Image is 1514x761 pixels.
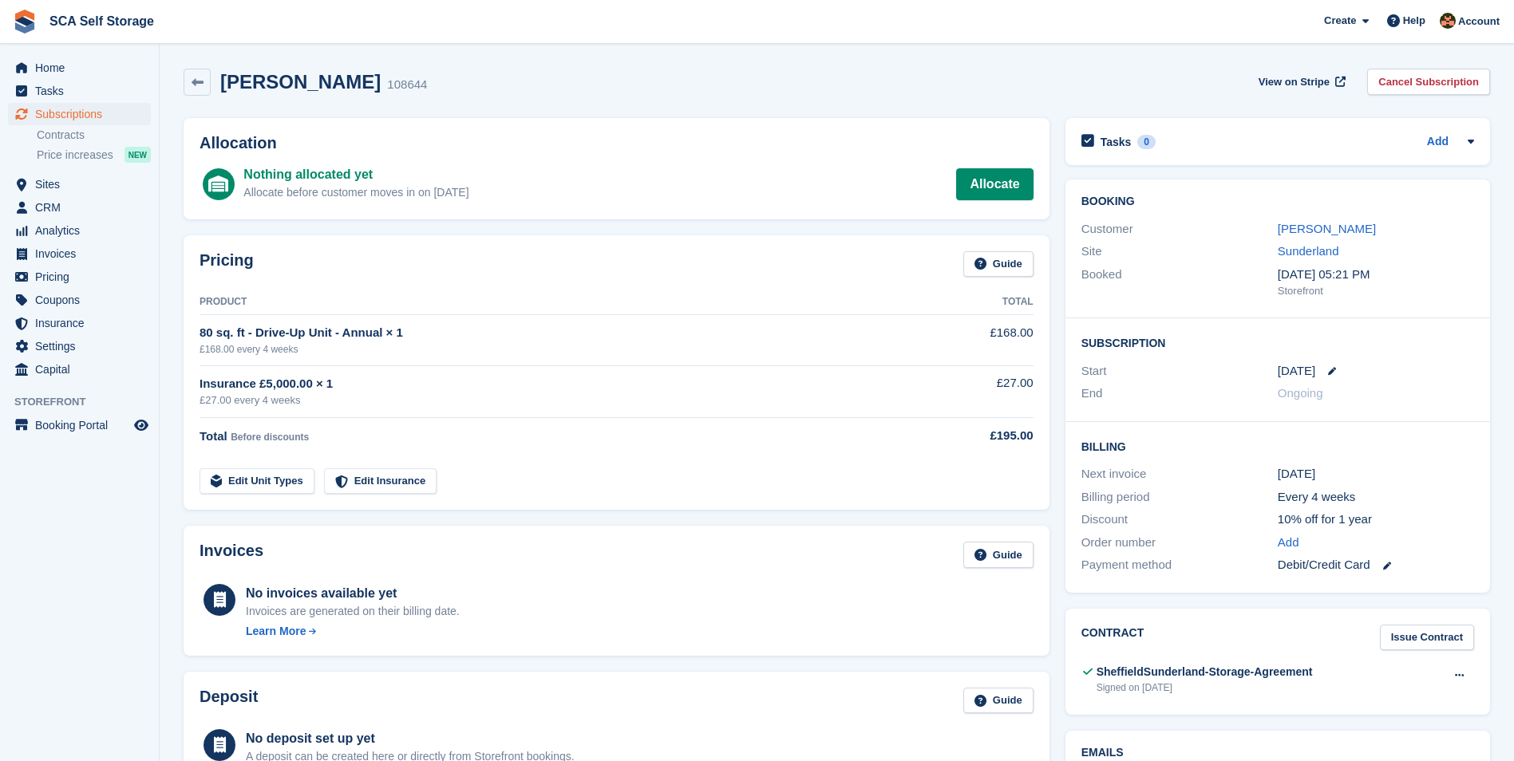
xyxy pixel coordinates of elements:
[8,358,151,380] a: menu
[1081,438,1474,454] h2: Billing
[904,427,1033,445] div: £195.00
[1081,362,1278,380] div: Start
[35,335,131,357] span: Settings
[1278,534,1299,552] a: Add
[956,168,1033,200] a: Allocate
[1081,625,1144,651] h2: Contract
[1278,488,1474,507] div: Every 4 weeks
[963,688,1034,714] a: Guide
[200,342,904,357] div: £168.00 every 4 weeks
[1278,244,1339,258] a: Sunderland
[37,146,151,164] a: Price increases NEW
[324,468,437,495] a: Edit Insurance
[200,392,904,408] div: £27.00 every 4 weeks
[387,76,427,94] div: 108644
[1081,511,1278,529] div: Discount
[963,251,1034,278] a: Guide
[8,80,151,102] a: menu
[200,324,904,342] div: 80 sq. ft - Drive-Up Unit - Annual × 1
[8,335,151,357] a: menu
[1101,135,1132,149] h2: Tasks
[1252,69,1349,95] a: View on Stripe
[1081,556,1278,574] div: Payment method
[246,623,306,640] div: Learn More
[35,219,131,242] span: Analytics
[243,165,468,184] div: Nothing allocated yet
[200,375,904,393] div: Insurance £5,000.00 × 1
[1081,242,1278,261] div: Site
[35,312,131,334] span: Insurance
[125,147,151,163] div: NEW
[35,358,131,380] span: Capital
[8,196,151,219] a: menu
[1259,74,1330,90] span: View on Stripe
[1278,362,1315,380] time: 2025-09-26 00:00:00 UTC
[35,80,131,102] span: Tasks
[1081,465,1278,483] div: Next invoice
[43,8,160,34] a: SCA Self Storage
[35,242,131,265] span: Invoices
[1427,133,1449,152] a: Add
[1403,13,1425,29] span: Help
[14,394,159,410] span: Storefront
[200,134,1034,152] h2: Allocation
[200,688,258,714] h2: Deposit
[1367,69,1490,95] a: Cancel Subscription
[1278,465,1474,483] div: [DATE]
[231,432,309,443] span: Before discounts
[132,416,151,435] a: Preview store
[1440,13,1456,29] img: Sarah Race
[1081,384,1278,403] div: End
[35,103,131,125] span: Subscriptions
[8,219,151,242] a: menu
[246,623,460,640] a: Learn More
[246,603,460,620] div: Invoices are generated on their billing date.
[1081,266,1278,299] div: Booked
[220,71,381,93] h2: [PERSON_NAME]
[1137,135,1156,149] div: 0
[243,184,468,201] div: Allocate before customer moves in on [DATE]
[1097,664,1313,680] div: SheffieldSunderland-Storage-Agreement
[1278,266,1474,284] div: [DATE] 05:21 PM
[904,290,1033,315] th: Total
[1081,747,1474,759] h2: Emails
[37,128,151,143] a: Contracts
[1278,556,1474,574] div: Debit/Credit Card
[1081,534,1278,552] div: Order number
[963,542,1034,568] a: Guide
[1278,222,1376,235] a: [PERSON_NAME]
[35,289,131,311] span: Coupons
[1380,625,1474,651] a: Issue Contract
[200,542,263,568] h2: Invoices
[8,289,151,311] a: menu
[8,242,151,265] a: menu
[35,196,131,219] span: CRM
[35,173,131,195] span: Sites
[35,414,131,436] span: Booking Portal
[1081,488,1278,507] div: Billing period
[200,290,904,315] th: Product
[35,266,131,288] span: Pricing
[1278,386,1323,400] span: Ongoing
[13,10,37,34] img: stora-icon-8386f47178a22dfd0bd8f6a31ec36ba5ce8667c1dd55bd0f319d3a0aa187defe.svg
[35,57,131,79] span: Home
[904,365,1033,417] td: £27.00
[904,315,1033,365] td: £168.00
[1081,220,1278,239] div: Customer
[200,468,314,495] a: Edit Unit Types
[8,266,151,288] a: menu
[37,148,113,163] span: Price increases
[246,729,575,748] div: No deposit set up yet
[8,103,151,125] a: menu
[1458,14,1500,30] span: Account
[8,57,151,79] a: menu
[1324,13,1356,29] span: Create
[8,414,151,436] a: menu
[246,584,460,603] div: No invoices available yet
[1097,680,1313,695] div: Signed on [DATE]
[1081,195,1474,208] h2: Booking
[1278,283,1474,299] div: Storefront
[1081,334,1474,350] h2: Subscription
[8,312,151,334] a: menu
[1278,511,1474,529] div: 10% off for 1 year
